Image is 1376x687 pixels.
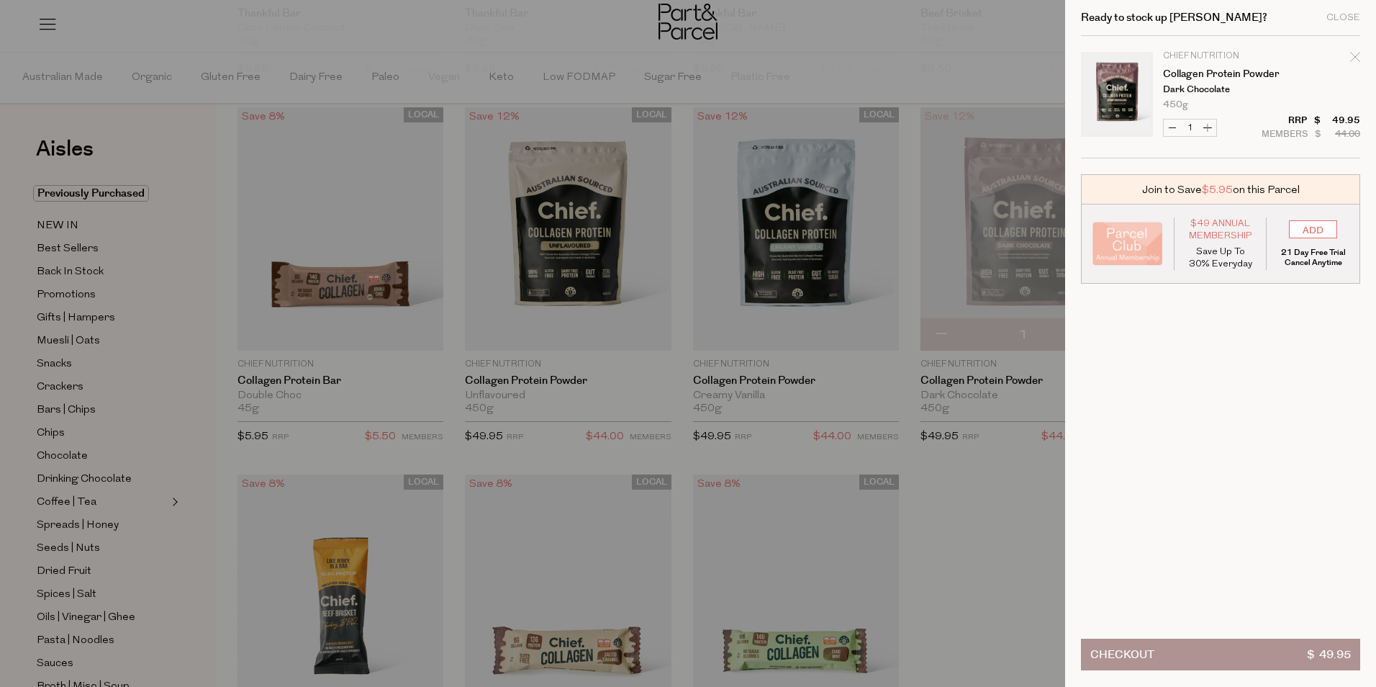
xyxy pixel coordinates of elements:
[1163,85,1275,94] p: Dark Chocolate
[1185,246,1256,270] p: Save Up To 30% Everyday
[1185,217,1256,242] span: $49 Annual Membership
[1081,639,1360,670] button: Checkout$ 49.95
[1326,13,1360,22] div: Close
[1289,220,1337,238] input: ADD
[1202,182,1233,197] span: $5.95
[1181,120,1199,136] input: QTY Collagen Protein Powder
[1163,69,1275,79] a: Collagen Protein Powder
[1081,174,1360,205] div: Join to Save on this Parcel
[1163,100,1188,109] span: 450g
[1163,52,1275,60] p: Chief Nutrition
[1307,639,1351,670] span: $ 49.95
[1081,12,1267,23] h2: Ready to stock up [PERSON_NAME]?
[1277,248,1349,268] p: 21 Day Free Trial Cancel Anytime
[1350,50,1360,69] div: Remove Collagen Protein Powder
[1090,639,1154,670] span: Checkout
